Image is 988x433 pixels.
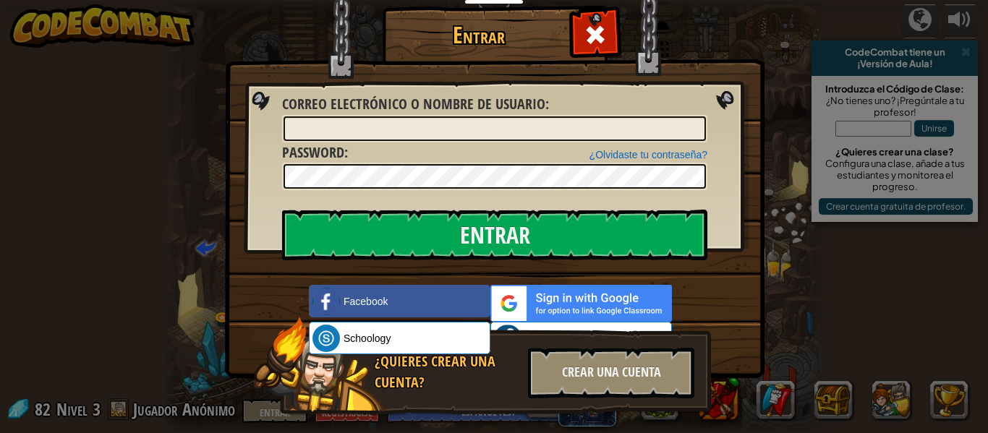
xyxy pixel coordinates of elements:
div: Crear una cuenta [528,348,694,398]
img: gplus_sso_button2.svg [490,285,672,322]
input: Entrar [282,210,707,260]
h1: Entrar [386,22,571,48]
a: ¿Olvidaste tu contraseña? [589,149,707,160]
img: facebook_small.png [312,288,340,315]
label: : [282,94,549,115]
label: : [282,142,348,163]
img: schoology.png [312,325,340,352]
span: Facebook [344,294,388,309]
span: Correo electrónico o nombre de usuario [282,94,545,113]
span: Schoology [344,331,391,346]
div: ¿Quieres crear una cuenta? [375,351,519,393]
span: Password [282,142,344,162]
